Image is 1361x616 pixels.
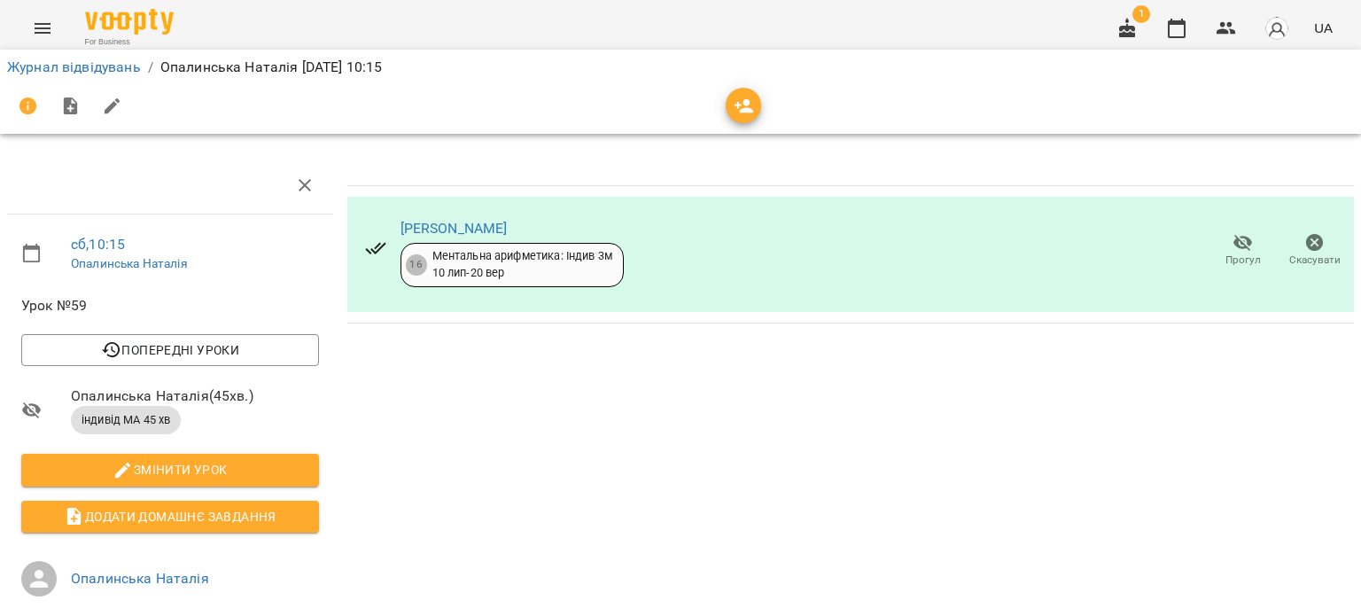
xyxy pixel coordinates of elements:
li: / [148,57,153,78]
a: [PERSON_NAME] [401,220,508,237]
span: UA [1314,19,1333,37]
a: Опалинська Наталія [71,570,209,587]
span: Прогул [1225,253,1261,268]
button: UA [1307,12,1340,44]
button: Прогул [1207,226,1279,276]
span: Опалинська Наталія ( 45 хв. ) [71,386,319,407]
button: Menu [21,7,64,50]
p: Опалинська Наталія [DATE] 10:15 [160,57,383,78]
span: Додати домашнє завдання [35,506,305,527]
button: Змінити урок [21,454,319,486]
span: Попередні уроки [35,339,305,361]
span: Змінити урок [35,459,305,480]
span: індивід МА 45 хв [71,412,181,428]
button: Скасувати [1279,226,1350,276]
div: 16 [406,254,427,276]
a: Опалинська Наталія [71,256,188,270]
span: Урок №59 [21,295,319,316]
button: Попередні уроки [21,334,319,366]
button: Додати домашнє завдання [21,501,319,533]
img: Voopty Logo [85,9,174,35]
nav: breadcrumb [7,57,1354,78]
a: Журнал відвідувань [7,58,141,75]
a: сб , 10:15 [71,236,125,253]
img: avatar_s.png [1264,16,1289,41]
span: Скасувати [1289,253,1341,268]
span: For Business [85,36,174,48]
span: 1 [1132,5,1150,23]
div: Ментальна арифметика: Індив 3м 10 лип - 20 вер [432,248,612,281]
